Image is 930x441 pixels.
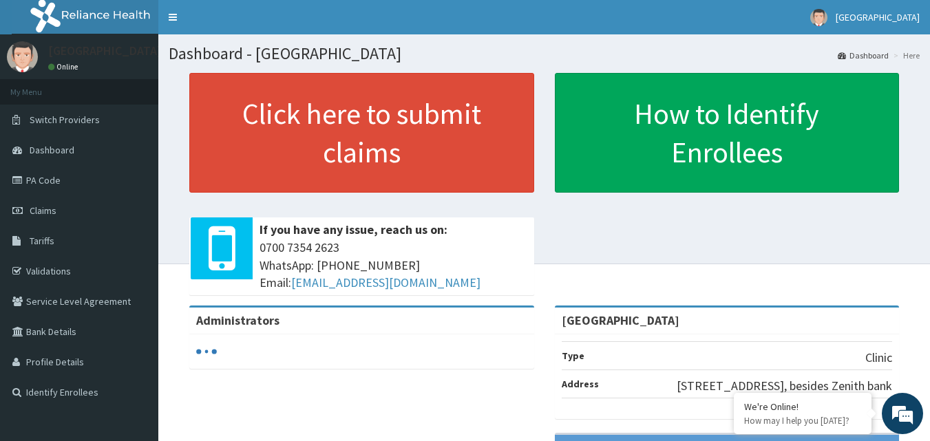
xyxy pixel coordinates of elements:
[555,73,900,193] a: How to Identify Enrollees
[890,50,920,61] li: Here
[562,378,599,390] b: Address
[865,349,892,367] p: Clinic
[30,235,54,247] span: Tariffs
[196,312,279,328] b: Administrators
[836,11,920,23] span: [GEOGRAPHIC_DATA]
[810,9,827,26] img: User Image
[744,400,861,413] div: We're Online!
[189,73,534,193] a: Click here to submit claims
[30,114,100,126] span: Switch Providers
[48,62,81,72] a: Online
[260,239,527,292] span: 0700 7354 2623 WhatsApp: [PHONE_NUMBER] Email:
[260,222,447,237] b: If you have any issue, reach us on:
[744,415,861,427] p: How may I help you today?
[48,45,162,57] p: [GEOGRAPHIC_DATA]
[677,377,892,395] p: [STREET_ADDRESS], besides Zenith bank
[562,312,679,328] strong: [GEOGRAPHIC_DATA]
[196,341,217,362] svg: audio-loading
[30,144,74,156] span: Dashboard
[291,275,480,290] a: [EMAIL_ADDRESS][DOMAIN_NAME]
[838,50,889,61] a: Dashboard
[30,204,56,217] span: Claims
[7,41,38,72] img: User Image
[169,45,920,63] h1: Dashboard - [GEOGRAPHIC_DATA]
[562,349,584,362] b: Type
